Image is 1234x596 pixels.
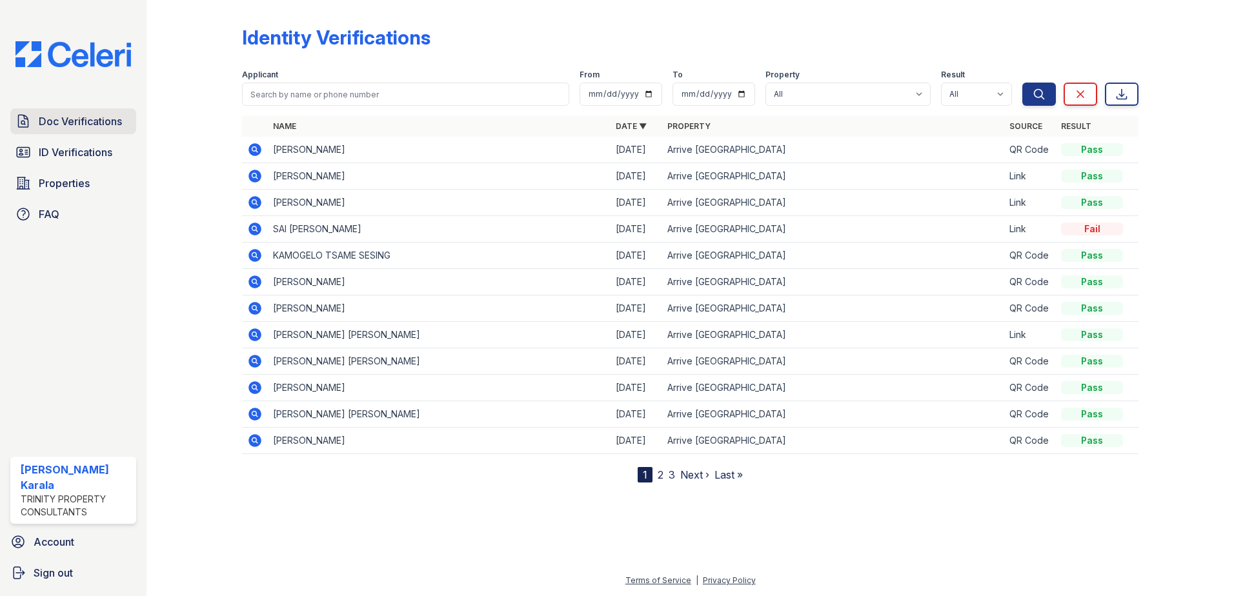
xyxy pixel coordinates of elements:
a: Privacy Policy [703,575,756,585]
td: [DATE] [611,428,662,454]
a: FAQ [10,201,136,227]
div: | [696,575,698,585]
a: 3 [669,468,675,481]
td: QR Code [1004,295,1056,322]
div: Fail [1061,223,1123,235]
td: [PERSON_NAME] [268,375,611,401]
td: [DATE] [611,348,662,375]
td: Arrive [GEOGRAPHIC_DATA] [662,348,1005,375]
label: Applicant [242,70,278,80]
td: [DATE] [611,243,662,269]
label: To [673,70,683,80]
div: Pass [1061,381,1123,394]
div: Pass [1061,355,1123,368]
td: Link [1004,190,1056,216]
td: QR Code [1004,243,1056,269]
div: Pass [1061,249,1123,262]
div: Pass [1061,170,1123,183]
td: [DATE] [611,401,662,428]
a: ID Verifications [10,139,136,165]
td: [PERSON_NAME] [268,269,611,295]
td: Link [1004,216,1056,243]
a: Date ▼ [616,121,647,131]
a: Terms of Service [625,575,691,585]
a: Source [1009,121,1042,131]
div: Trinity Property Consultants [21,493,131,519]
div: Pass [1061,143,1123,156]
span: Account [34,534,74,550]
a: Property [667,121,711,131]
td: Link [1004,163,1056,190]
td: [DATE] [611,269,662,295]
a: Result [1061,121,1091,131]
td: QR Code [1004,401,1056,428]
a: Name [273,121,296,131]
a: Account [5,529,141,555]
span: Properties [39,175,90,191]
div: 1 [638,467,652,482]
span: ID Verifications [39,144,112,160]
td: [PERSON_NAME] [268,190,611,216]
label: Property [765,70,800,80]
span: Sign out [34,565,73,581]
a: Sign out [5,560,141,586]
input: Search by name or phone number [242,83,569,106]
td: Arrive [GEOGRAPHIC_DATA] [662,428,1005,454]
div: Pass [1061,434,1123,447]
td: Arrive [GEOGRAPHIC_DATA] [662,137,1005,163]
td: QR Code [1004,428,1056,454]
td: [PERSON_NAME] [268,428,611,454]
td: QR Code [1004,269,1056,295]
span: FAQ [39,206,59,222]
td: QR Code [1004,375,1056,401]
td: [PERSON_NAME] [PERSON_NAME] [268,401,611,428]
td: Arrive [GEOGRAPHIC_DATA] [662,269,1005,295]
label: Result [941,70,965,80]
a: Doc Verifications [10,108,136,134]
td: Arrive [GEOGRAPHIC_DATA] [662,163,1005,190]
td: [DATE] [611,375,662,401]
a: Next › [680,468,709,481]
td: [PERSON_NAME] [268,163,611,190]
div: Pass [1061,408,1123,421]
td: Arrive [GEOGRAPHIC_DATA] [662,322,1005,348]
td: [PERSON_NAME] [268,295,611,322]
td: Arrive [GEOGRAPHIC_DATA] [662,295,1005,322]
td: Arrive [GEOGRAPHIC_DATA] [662,401,1005,428]
label: From [580,70,600,80]
td: [DATE] [611,137,662,163]
td: [PERSON_NAME] [PERSON_NAME] [268,322,611,348]
a: Properties [10,170,136,196]
span: Doc Verifications [39,114,122,129]
td: QR Code [1004,348,1056,375]
td: Arrive [GEOGRAPHIC_DATA] [662,243,1005,269]
td: [PERSON_NAME] [268,137,611,163]
div: Pass [1061,302,1123,315]
td: [DATE] [611,163,662,190]
td: [PERSON_NAME] [PERSON_NAME] [268,348,611,375]
td: [DATE] [611,190,662,216]
td: QR Code [1004,137,1056,163]
td: Arrive [GEOGRAPHIC_DATA] [662,375,1005,401]
td: [DATE] [611,295,662,322]
div: [PERSON_NAME] Karala [21,462,131,493]
div: Pass [1061,275,1123,288]
div: Identity Verifications [242,26,430,49]
td: Arrive [GEOGRAPHIC_DATA] [662,216,1005,243]
div: Pass [1061,328,1123,341]
td: [DATE] [611,322,662,348]
td: [DATE] [611,216,662,243]
img: CE_Logo_Blue-a8612792a0a2168367f1c8372b55b34899dd931a85d93a1a3d3e32e68fde9ad4.png [5,41,141,67]
div: Pass [1061,196,1123,209]
td: Link [1004,322,1056,348]
a: Last » [714,468,743,481]
td: Arrive [GEOGRAPHIC_DATA] [662,190,1005,216]
a: 2 [658,468,663,481]
td: KAMOGELO TSAME SESING [268,243,611,269]
td: SAI [PERSON_NAME] [268,216,611,243]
